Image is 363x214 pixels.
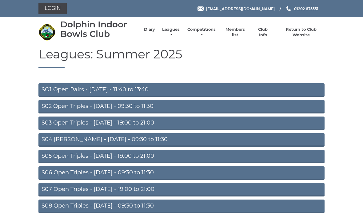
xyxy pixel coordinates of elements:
[285,6,318,12] a: Phone us 01202 675551
[38,183,325,196] a: S07 Open Triples - [DATE] - 19:00 to 21:00
[254,27,272,38] a: Club Info
[38,24,55,41] img: Dolphin Indoor Bowls Club
[206,6,275,11] span: [EMAIL_ADDRESS][DOMAIN_NAME]
[38,100,325,113] a: S02 Open Triples - [DATE] - 09:30 to 11:30
[294,6,318,11] span: 01202 675551
[38,83,325,97] a: SO1 Open Pairs - [DATE] - 11:40 to 13:40
[278,27,325,38] a: Return to Club Website
[286,6,291,11] img: Phone us
[38,47,325,68] h1: Leagues: Summer 2025
[222,27,248,38] a: Members list
[38,3,67,14] a: Login
[197,6,204,11] img: Email
[38,200,325,213] a: S08 Open Triples - [DATE] - 09:30 to 11:30
[38,166,325,180] a: S06 Open Triples - [DATE] - 09:30 to 11:30
[60,20,138,39] div: Dolphin Indoor Bowls Club
[38,133,325,147] a: S04 [PERSON_NAME] - [DATE] - 09:30 to 11:30
[38,117,325,130] a: S03 Open Triples - [DATE] - 19:00 to 21:00
[161,27,181,38] a: Leagues
[38,150,325,163] a: S05 Open Triples - [DATE] - 19:00 to 21:00
[187,27,216,38] a: Competitions
[144,27,155,32] a: Diary
[197,6,275,12] a: Email [EMAIL_ADDRESS][DOMAIN_NAME]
